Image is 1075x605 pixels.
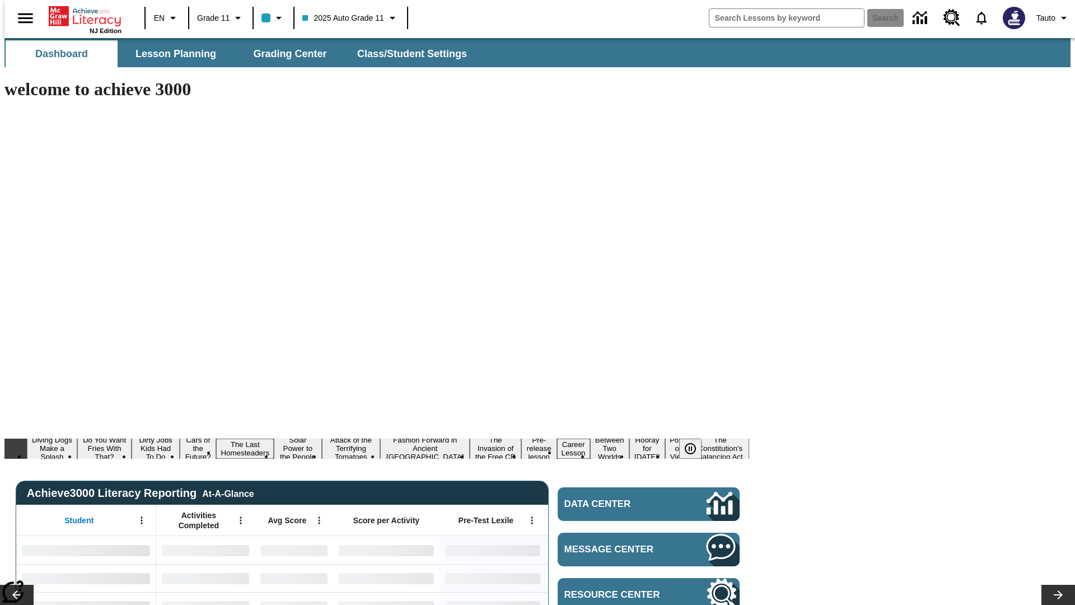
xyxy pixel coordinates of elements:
[77,434,132,463] button: Slide 2 Do You Want Fries With That?
[691,434,749,463] button: Slide 15 The Constitution's Balancing Act
[1036,12,1055,24] span: Tauto
[679,439,713,459] div: Pause
[348,40,476,67] button: Class/Student Settings
[35,48,88,61] span: Dashboard
[302,12,384,24] span: 2025 Auto Grade 11
[49,5,121,27] a: Home
[353,515,420,525] span: Score per Activity
[564,589,673,601] span: Resource Center
[255,564,333,592] div: No Data,
[679,439,702,459] button: Pause
[665,434,691,463] button: Slide 14 Point of View
[180,434,216,463] button: Slide 4 Cars of the Future?
[162,510,236,530] span: Activities Completed
[149,8,185,28] button: Language: EN, Select a language
[120,40,232,67] button: Lesson Planning
[996,3,1032,32] button: Select a new avatar
[1003,7,1025,29] img: Avatar
[255,536,333,564] div: No Data,
[197,12,230,24] span: Grade 11
[1041,585,1075,605] button: Lesson carousel, Next
[132,434,180,463] button: Slide 3 Dirty Jobs Kids Had To Do
[6,40,118,67] button: Dashboard
[557,439,590,459] button: Slide 11 Career Lesson
[357,48,467,61] span: Class/Student Settings
[629,434,665,463] button: Slide 13 Hooray for Constitution Day!
[4,79,749,100] h1: welcome to achieve 3000
[298,8,403,28] button: Class: 2025 Auto Grade 11, Select your class
[156,536,255,564] div: No Data,
[937,3,967,33] a: Resource Center, Will open in new tab
[906,3,937,34] a: Data Center
[154,12,165,24] span: EN
[156,564,255,592] div: No Data,
[709,9,864,27] input: search field
[202,487,254,499] div: At-A-Glance
[4,38,1071,67] div: SubNavbar
[27,434,77,463] button: Slide 1 Diving Dogs Make a Splash
[135,48,216,61] span: Lesson Planning
[257,8,290,28] button: Class color is light blue. Change class color
[232,512,249,529] button: Open Menu
[380,434,470,463] button: Slide 8 Fashion Forward in Ancient Rome
[253,48,326,61] span: Grading Center
[133,512,150,529] button: Open Menu
[268,515,306,525] span: Avg Score
[9,2,42,35] button: Open side menu
[470,434,521,463] button: Slide 9 The Invasion of the Free CD
[459,515,514,525] span: Pre-Test Lexile
[967,3,996,32] a: Notifications
[521,434,557,463] button: Slide 10 Pre-release lesson
[49,4,121,34] div: Home
[564,544,673,555] span: Message Center
[4,40,477,67] div: SubNavbar
[590,434,629,463] button: Slide 12 Between Two Worlds
[64,515,94,525] span: Student
[274,434,321,463] button: Slide 6 Solar Power to the People
[193,8,249,28] button: Grade: Grade 11, Select a grade
[90,27,121,34] span: NJ Edition
[564,499,669,510] span: Data Center
[558,533,740,566] a: Message Center
[27,487,254,500] span: Achieve3000 Literacy Reporting
[524,512,540,529] button: Open Menu
[234,40,346,67] button: Grading Center
[558,487,740,521] a: Data Center
[216,439,274,459] button: Slide 5 The Last Homesteaders
[322,434,381,463] button: Slide 7 Attack of the Terrifying Tomatoes
[1032,8,1075,28] button: Profile/Settings
[311,512,328,529] button: Open Menu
